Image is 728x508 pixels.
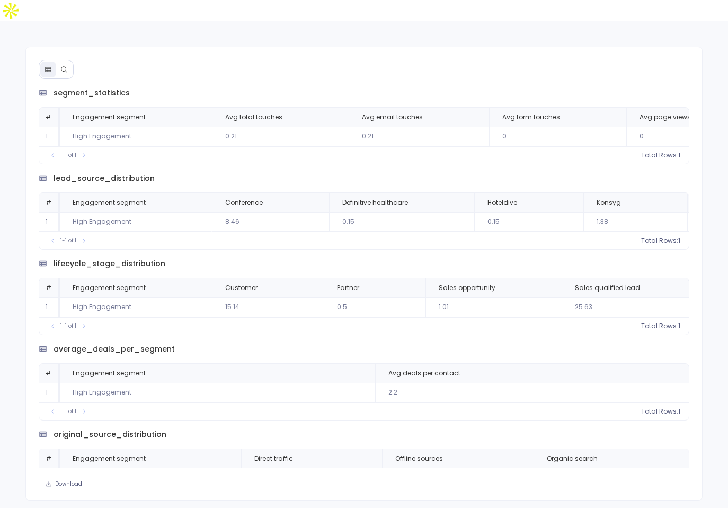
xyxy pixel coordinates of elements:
[678,151,680,160] span: 1
[329,212,474,232] td: 0.15
[641,322,678,330] span: Total Rows:
[641,151,678,160] span: Total Rows:
[54,258,165,269] span: lifecycle_stage_distribution
[241,468,382,488] td: 2.02
[46,198,51,207] span: #
[597,198,621,207] span: Konsyg
[46,454,51,463] span: #
[474,212,583,232] td: 0.15
[678,322,680,330] span: 1
[54,429,166,440] span: original_source_distribution
[39,212,60,232] td: 1
[39,477,89,492] button: Download
[362,113,423,121] span: Avg email touches
[39,127,60,146] td: 1
[254,454,293,463] span: Direct traffic
[60,127,212,146] td: High Engagement
[73,454,146,463] span: Engagement segment
[60,151,76,160] span: 1-1 of 1
[342,198,408,207] span: Definitive healthcare
[212,212,329,232] td: 8.46
[382,468,534,488] td: 96.37
[212,297,324,317] td: 15.14
[73,113,146,121] span: Engagement segment
[60,212,212,232] td: High Engagement
[60,407,76,416] span: 1-1 of 1
[641,237,678,245] span: Total Rows:
[324,297,425,317] td: 0.5
[60,297,212,317] td: High Engagement
[54,344,175,355] span: average_deals_per_segment
[46,112,51,121] span: #
[73,284,146,292] span: Engagement segment
[678,407,680,416] span: 1
[60,237,76,245] span: 1-1 of 1
[46,283,51,292] span: #
[678,237,680,245] span: 1
[534,468,689,488] td: 1.61
[225,198,263,207] span: Conference
[46,369,51,378] span: #
[641,407,678,416] span: Total Rows:
[73,198,146,207] span: Engagement segment
[212,127,349,146] td: 0.21
[225,284,258,292] span: Customer
[395,454,443,463] span: Offline sources
[39,383,60,402] td: 1
[375,383,689,402] td: 2.2
[487,198,517,207] span: Hoteldive
[60,322,76,330] span: 1-1 of 1
[55,480,82,488] span: Download
[225,113,282,121] span: Avg total touches
[575,284,640,292] span: Sales qualified lead
[337,284,359,292] span: Partner
[60,383,375,402] td: High Engagement
[349,127,489,146] td: 0.21
[388,369,460,378] span: Avg deals per contact
[562,297,706,317] td: 25.63
[439,284,495,292] span: Sales opportunity
[640,113,691,121] span: Avg page views
[489,127,626,146] td: 0
[54,87,130,99] span: segment_statistics
[39,468,60,488] td: 1
[547,454,598,463] span: Organic search
[39,297,60,317] td: 1
[60,468,241,488] td: High Engagement
[425,297,562,317] td: 1.01
[583,212,687,232] td: 1.38
[502,113,560,121] span: Avg form touches
[73,369,146,378] span: Engagement segment
[54,173,155,184] span: lead_source_distribution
